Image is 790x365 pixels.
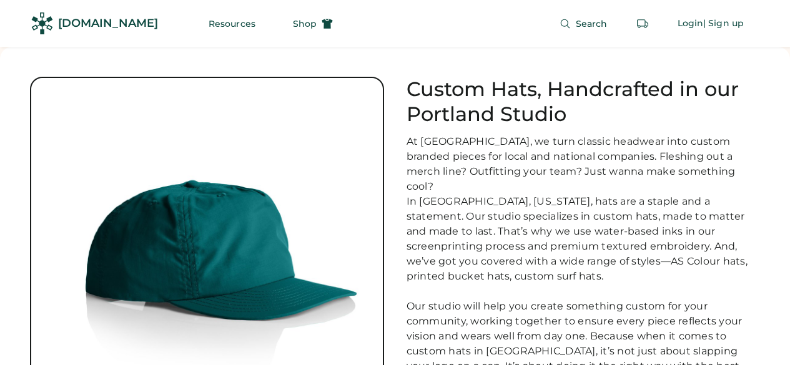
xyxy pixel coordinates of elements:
button: Retrieve an order [630,11,655,36]
h1: Custom Hats, Handcrafted in our Portland Studio [407,77,761,127]
span: Shop [293,19,317,28]
img: Rendered Logo - Screens [31,12,53,34]
span: Search [576,19,608,28]
div: [DOMAIN_NAME] [58,16,158,31]
button: Resources [194,11,270,36]
button: Search [545,11,623,36]
div: Login [678,17,704,30]
button: Shop [278,11,348,36]
div: | Sign up [703,17,744,30]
